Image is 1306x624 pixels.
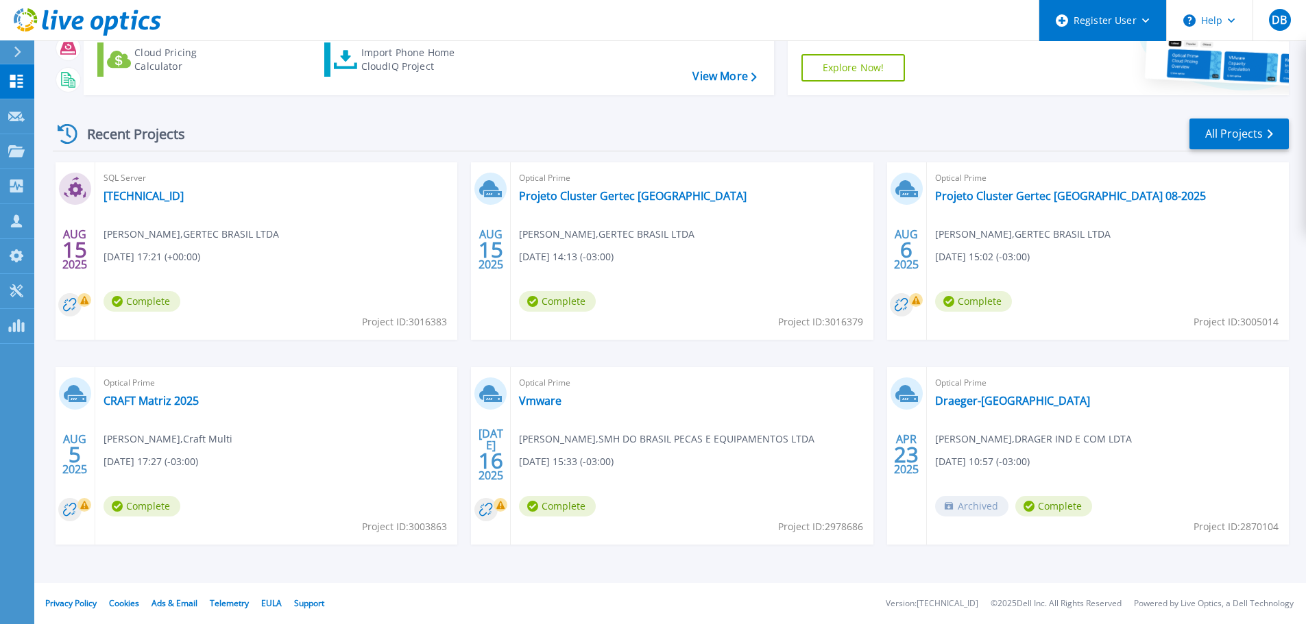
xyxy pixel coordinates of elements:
[210,597,249,609] a: Telemetry
[935,375,1281,390] span: Optical Prime
[104,249,200,264] span: [DATE] 17:21 (+00:00)
[894,449,919,460] span: 23
[778,314,863,329] span: Project ID: 3016379
[935,249,1030,264] span: [DATE] 15:02 (-03:00)
[519,171,864,186] span: Optical Prime
[519,189,747,203] a: Projeto Cluster Gertec [GEOGRAPHIC_DATA]
[1272,14,1287,25] span: DB
[294,597,324,609] a: Support
[362,314,447,329] span: Project ID: 3016383
[801,54,906,82] a: Explore Now!
[935,189,1206,203] a: Projeto Cluster Gertec [GEOGRAPHIC_DATA] 08-2025
[134,46,244,73] div: Cloud Pricing Calculator
[900,244,912,255] span: 6
[104,496,180,516] span: Complete
[1194,314,1279,329] span: Project ID: 3005014
[893,429,919,479] div: APR 2025
[361,46,468,73] div: Import Phone Home CloudIQ Project
[519,394,561,408] a: Vmware
[62,244,87,255] span: 15
[152,597,197,609] a: Ads & Email
[97,42,250,77] a: Cloud Pricing Calculator
[778,519,863,534] span: Project ID: 2978686
[519,496,596,516] span: Complete
[62,225,88,275] div: AUG 2025
[935,171,1281,186] span: Optical Prime
[362,519,447,534] span: Project ID: 3003863
[519,454,614,469] span: [DATE] 15:33 (-03:00)
[69,449,81,460] span: 5
[104,171,449,186] span: SQL Server
[935,227,1111,242] span: [PERSON_NAME] , GERTEC BRASIL LTDA
[1015,496,1092,516] span: Complete
[519,291,596,312] span: Complete
[45,597,97,609] a: Privacy Policy
[104,189,184,203] a: [TECHNICAL_ID]
[893,225,919,275] div: AUG 2025
[261,597,282,609] a: EULA
[478,429,504,479] div: [DATE] 2025
[519,227,694,242] span: [PERSON_NAME] , GERTEC BRASIL LTDA
[104,291,180,312] span: Complete
[104,432,232,447] span: [PERSON_NAME] , Craft Multi
[104,454,198,469] span: [DATE] 17:27 (-03:00)
[1134,599,1294,608] li: Powered by Live Optics, a Dell Technology
[104,227,279,242] span: [PERSON_NAME] , GERTEC BRASIL LTDA
[519,249,614,264] span: [DATE] 14:13 (-03:00)
[692,70,756,83] a: View More
[991,599,1122,608] li: © 2025 Dell Inc. All Rights Reserved
[62,429,88,479] div: AUG 2025
[886,599,978,608] li: Version: [TECHNICAL_ID]
[935,291,1012,312] span: Complete
[935,394,1090,408] a: Draeger-[GEOGRAPHIC_DATA]
[479,455,503,466] span: 16
[104,394,199,408] a: CRAFT Matriz 2025
[53,117,204,151] div: Recent Projects
[935,432,1132,447] span: [PERSON_NAME] , DRAGER IND E COM LDTA
[1189,118,1289,149] a: All Projects
[935,454,1030,469] span: [DATE] 10:57 (-03:00)
[519,375,864,390] span: Optical Prime
[109,597,139,609] a: Cookies
[479,244,503,255] span: 15
[1194,519,1279,534] span: Project ID: 2870104
[935,496,1008,516] span: Archived
[104,375,449,390] span: Optical Prime
[478,225,504,275] div: AUG 2025
[519,432,814,447] span: [PERSON_NAME] , SMH DO BRASIL PECAS E EQUIPAMENTOS LTDA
